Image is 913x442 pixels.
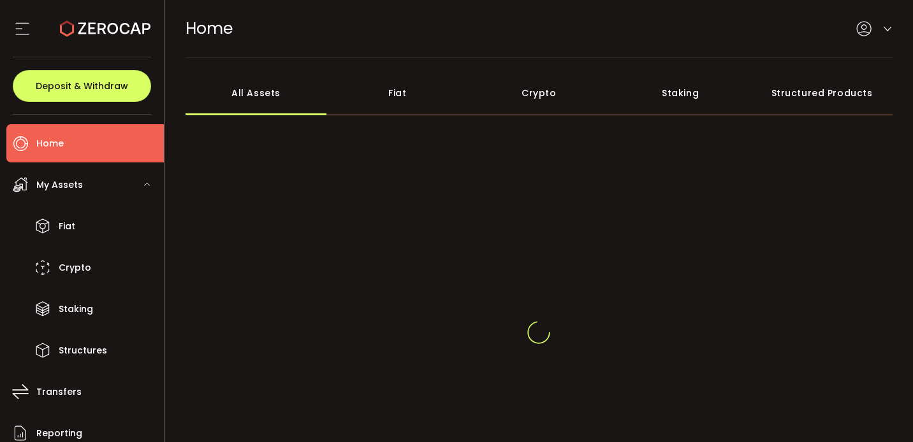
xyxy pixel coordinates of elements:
div: Crypto [468,71,610,115]
div: Fiat [326,71,468,115]
span: My Assets [36,176,83,194]
span: Crypto [59,259,91,277]
div: Staking [610,71,751,115]
span: Home [36,134,64,153]
span: Staking [59,300,93,318]
button: Deposit & Withdraw [13,70,151,102]
span: Structures [59,341,107,360]
span: Home [186,17,233,39]
div: Structured Products [751,71,893,115]
div: All Assets [186,71,327,115]
span: Transfers [36,383,82,401]
span: Fiat [59,217,75,236]
span: Deposit & Withdraw [36,82,128,90]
